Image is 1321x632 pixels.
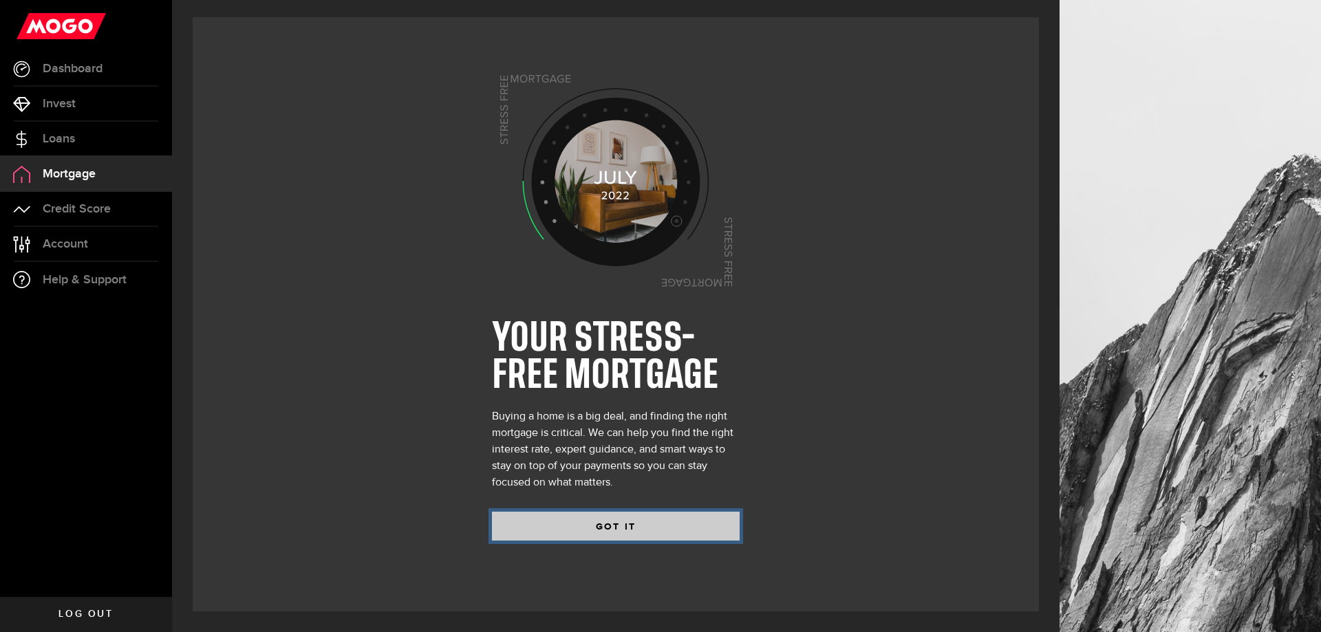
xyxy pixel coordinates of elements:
span: Dashboard [43,63,103,75]
h1: YOUR STRESS-FREE MORTGAGE [492,320,740,395]
span: Help & Support [43,274,127,286]
span: Loans [43,133,75,145]
button: Open LiveChat chat widget [11,6,52,47]
span: Account [43,238,88,250]
button: GOT IT [492,512,740,541]
span: Invest [43,98,76,110]
span: Mortgage [43,168,96,180]
span: Credit Score [43,203,111,215]
span: Log out [58,609,113,619]
div: Buying a home is a big deal, and finding the right mortgage is critical. We can help you find the... [492,408,740,491]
